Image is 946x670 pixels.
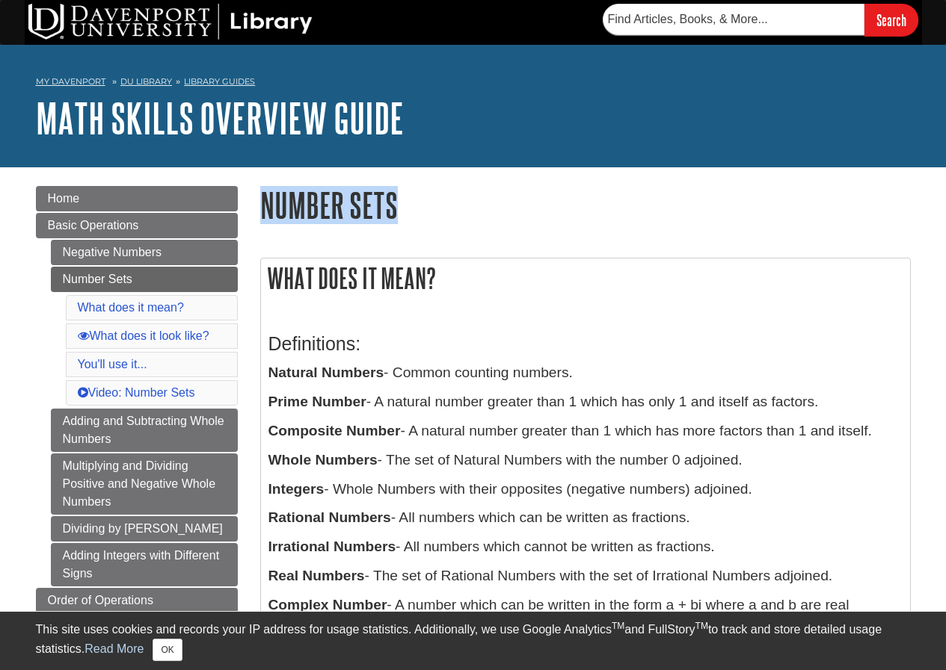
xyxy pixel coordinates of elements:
b: Real Numbers [268,568,365,583]
sup: TM [695,621,708,631]
a: You'll use it... [78,358,147,370]
sup: TM [612,621,624,631]
a: Library Guides [184,76,255,87]
p: - Whole Numbers with their opposites (negative numbers) adjoined. [268,479,903,500]
span: Order of Operations [48,594,153,607]
b: Integers [268,481,325,497]
b: Natural Numbers [268,365,384,380]
a: Order of Operations [36,588,238,613]
b: Prime Number [268,394,366,409]
a: What does it look like? [78,329,209,342]
a: Basic Operations [36,213,238,238]
b: Complex Number [268,597,387,612]
b: Rational Numbers [268,509,391,525]
a: Math Skills Overview Guide [36,95,404,141]
a: Read More [85,642,144,655]
a: DU Library [120,76,172,87]
a: Video: Number Sets [78,386,195,399]
a: Dividing by [PERSON_NAME] [51,516,238,542]
p: - A number which can be written in the form a + bi where a and b are real numbers and i is the sq... [268,595,903,638]
p: - Common counting numbers. [268,362,903,384]
a: Number Sets [51,267,238,292]
span: Basic Operations [48,219,139,232]
a: My Davenport [36,75,105,88]
b: Irrational Numbers [268,539,396,554]
a: Negative Numbers [51,240,238,265]
a: What does it mean? [78,301,184,314]
b: Whole Numbers [268,452,378,468]
p: - The set of Natural Numbers with the number 0 adjoined. [268,450,903,471]
h1: Number Sets [260,186,911,224]
p: - A natural number greater than 1 which has more factors than 1 and itself. [268,421,903,442]
p: - All numbers which cannot be written as fractions. [268,536,903,558]
p: - The set of Rational Numbers with the set of Irrational Numbers adjoined. [268,565,903,587]
button: Close [153,639,182,661]
nav: breadcrumb [36,72,911,96]
p: - All numbers which can be written as fractions. [268,507,903,529]
a: Adding and Subtracting Whole Numbers [51,409,238,452]
div: This site uses cookies and records your IP address for usage statistics. Additionally, we use Goo... [36,621,911,661]
a: Home [36,186,238,211]
a: Adding Integers with Different Signs [51,543,238,586]
input: Find Articles, Books, & More... [603,4,864,35]
a: Multiplying and Dividing Positive and Negative Whole Numbers [51,453,238,515]
input: Search [864,4,918,36]
b: Composite Number [268,423,401,438]
h2: What does it mean? [261,258,910,298]
h3: Definitions: [268,333,903,355]
form: Searches DU Library's articles, books, and more [603,4,918,36]
p: - A natural number greater than 1 which has only 1 and itself as factors. [268,391,903,413]
span: Home [48,192,80,205]
img: DU Library [28,4,313,40]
